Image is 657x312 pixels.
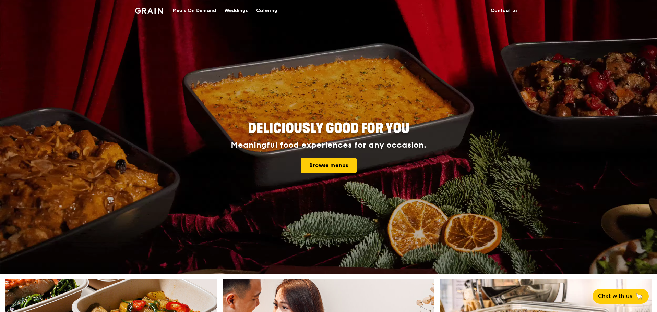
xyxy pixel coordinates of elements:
a: Weddings [220,0,252,21]
div: Meals On Demand [172,0,216,21]
span: 🦙 [635,292,643,300]
div: Weddings [224,0,248,21]
a: Browse menus [301,158,357,173]
a: Catering [252,0,282,21]
span: Chat with us [598,292,632,300]
div: Meaningful food experiences for any occasion. [205,140,452,150]
button: Chat with us🦙 [593,289,649,304]
img: Grain [135,8,163,14]
div: Catering [256,0,277,21]
a: Contact us [487,0,522,21]
span: Deliciously good for you [248,120,409,137]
